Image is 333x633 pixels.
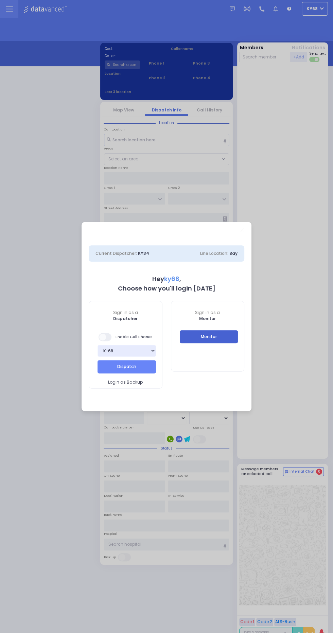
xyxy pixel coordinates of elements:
span: Current Dispatcher: [95,250,137,256]
span: Bay [229,250,238,256]
span: Login as Backup [108,379,143,385]
span: Enable Cell Phones [99,332,153,342]
span: Sign in as a [171,310,244,316]
span: Line Location: [200,250,228,256]
span: Sign in as a [89,310,162,316]
b: Hey , [152,275,181,283]
b: Monitor [199,316,216,321]
span: KY34 [138,250,149,256]
b: Choose how you'll login [DATE] [118,284,215,293]
b: Dispatcher [113,316,138,321]
span: ky68 [164,275,179,283]
a: Close [241,228,244,232]
button: Dispatch [98,360,156,373]
button: Monitor [180,330,238,343]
